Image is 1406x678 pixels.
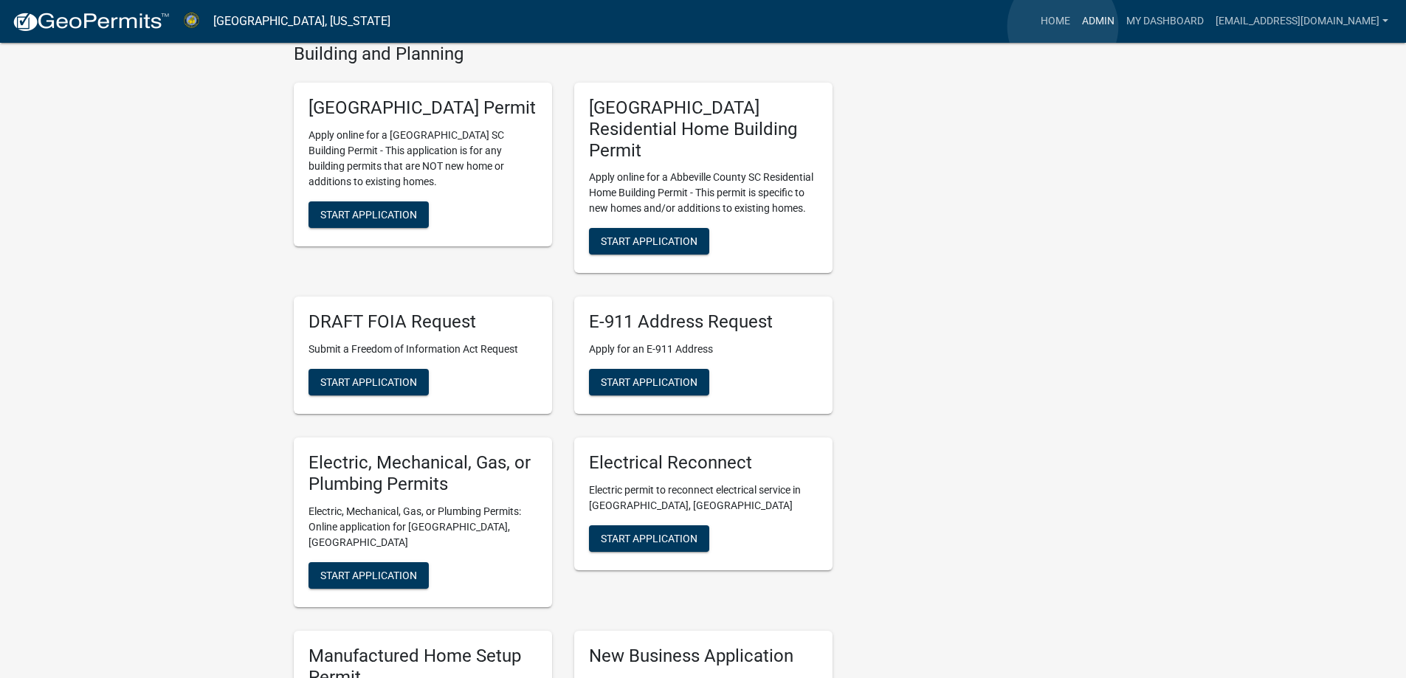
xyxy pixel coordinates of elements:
p: Submit a Freedom of Information Act Request [309,342,537,357]
a: My Dashboard [1120,7,1210,35]
button: Start Application [309,562,429,589]
span: Start Application [601,235,697,247]
a: Home [1035,7,1076,35]
a: [GEOGRAPHIC_DATA], [US_STATE] [213,9,390,34]
h5: Electrical Reconnect [589,452,818,474]
span: Start Application [320,208,417,220]
a: [EMAIL_ADDRESS][DOMAIN_NAME] [1210,7,1394,35]
h5: [GEOGRAPHIC_DATA] Permit [309,97,537,119]
span: Start Application [320,569,417,581]
h5: E-911 Address Request [589,311,818,333]
button: Start Application [309,201,429,228]
span: Start Application [601,533,697,544]
p: Apply online for a [GEOGRAPHIC_DATA] SC Building Permit - This application is for any building pe... [309,128,537,190]
p: Electric, Mechanical, Gas, or Plumbing Permits: Online application for [GEOGRAPHIC_DATA], [GEOGRA... [309,504,537,550]
span: Start Application [320,376,417,388]
h5: DRAFT FOIA Request [309,311,537,333]
h5: New Business Application [589,646,818,667]
button: Start Application [589,525,709,552]
h4: Building and Planning [294,44,833,65]
button: Start Application [589,369,709,395]
span: Start Application [601,376,697,388]
p: Electric permit to reconnect electrical service in [GEOGRAPHIC_DATA], [GEOGRAPHIC_DATA] [589,482,818,513]
h5: Electric, Mechanical, Gas, or Plumbing Permits [309,452,537,495]
p: Apply for an E-911 Address [589,342,818,357]
img: Abbeville County, South Carolina [182,11,201,31]
a: Admin [1076,7,1120,35]
button: Start Application [309,369,429,395]
p: Apply online for a Abbeville County SC Residential Home Building Permit - This permit is specific... [589,170,818,216]
h5: [GEOGRAPHIC_DATA] Residential Home Building Permit [589,97,818,161]
button: Start Application [589,228,709,255]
